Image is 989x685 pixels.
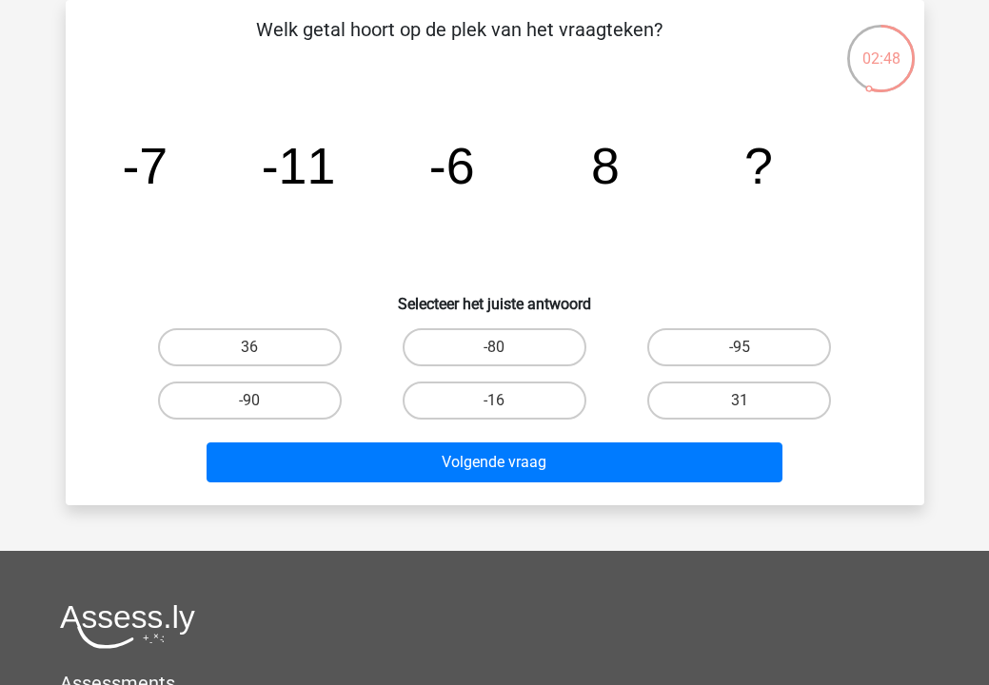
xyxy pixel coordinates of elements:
[845,23,917,70] div: 02:48
[96,280,894,313] h6: Selecteer het juiste antwoord
[207,442,782,482] button: Volgende vraag
[122,137,168,194] tspan: -7
[261,137,335,194] tspan: -11
[96,15,822,72] p: Welk getal hoort op de plek van het vraagteken?
[647,328,831,366] label: -95
[60,604,195,649] img: Assessly logo
[647,382,831,420] label: 31
[158,328,342,366] label: 36
[744,137,773,194] tspan: ?
[403,328,586,366] label: -80
[590,137,619,194] tspan: 8
[428,137,474,194] tspan: -6
[403,382,586,420] label: -16
[158,382,342,420] label: -90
